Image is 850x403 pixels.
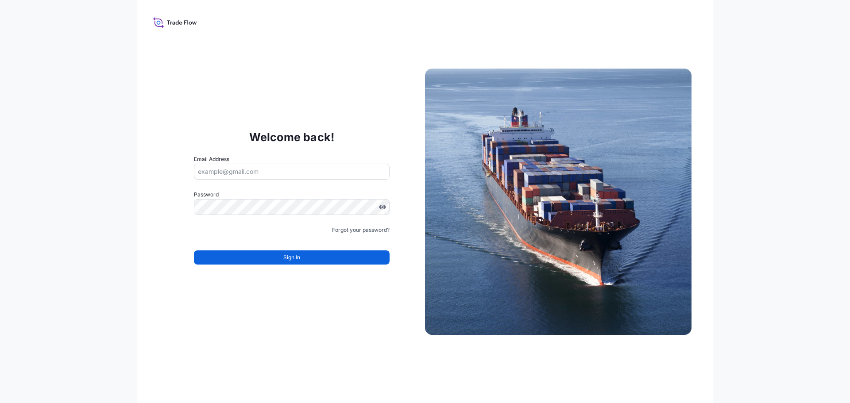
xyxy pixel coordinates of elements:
[249,130,335,144] p: Welcome back!
[194,155,229,164] label: Email Address
[283,253,300,262] span: Sign In
[379,203,386,211] button: Show password
[194,250,390,265] button: Sign In
[194,190,390,199] label: Password
[194,164,390,180] input: example@gmail.com
[425,69,692,335] img: Ship illustration
[332,226,390,234] a: Forgot your password?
